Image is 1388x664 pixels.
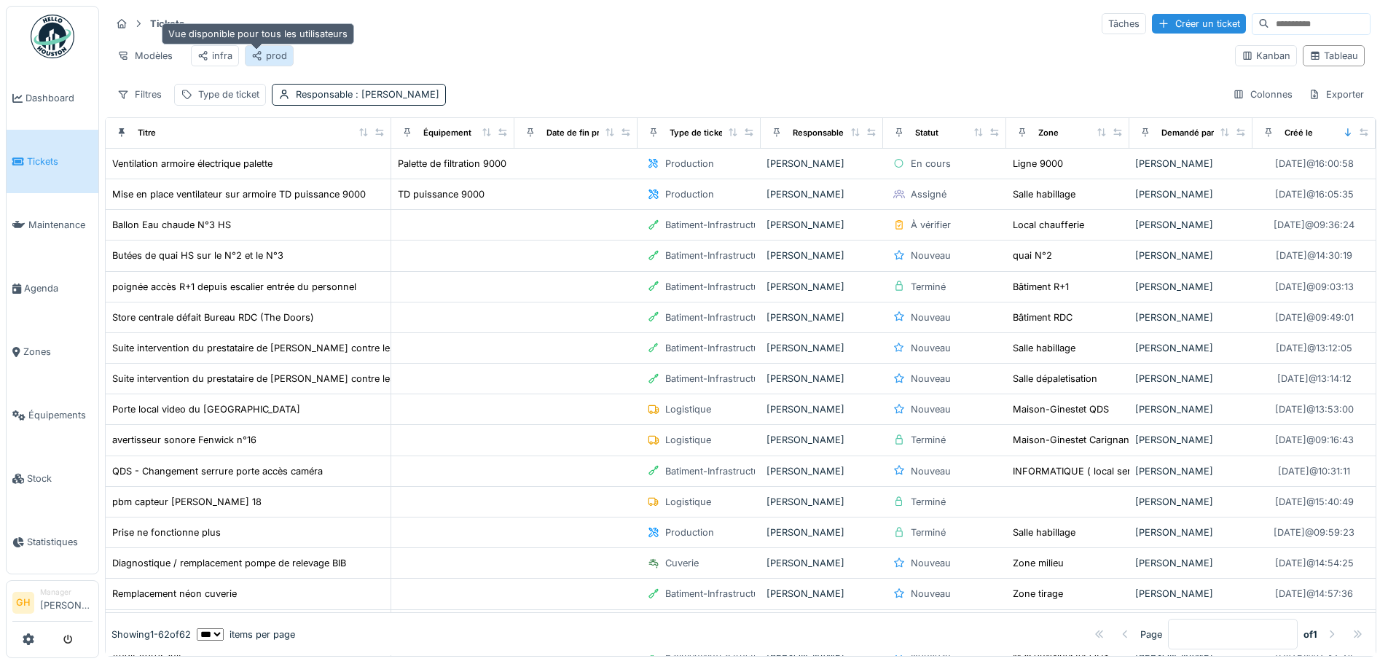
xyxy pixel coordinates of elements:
strong: Tickets [144,17,190,31]
span: Agenda [24,281,93,295]
div: Maison-Ginestet Carignan [1013,433,1129,447]
div: Nouveau [911,310,951,324]
div: quai N°2 [1013,249,1052,262]
div: Terminé [911,495,946,509]
div: Local chaufferie [1013,218,1084,232]
div: Terminé [911,433,946,447]
div: [PERSON_NAME] [766,341,878,355]
span: Dashboard [26,91,93,105]
div: Type de ticket [670,127,726,139]
div: [PERSON_NAME] [766,433,878,447]
div: Porte local video du [GEOGRAPHIC_DATA] [112,402,300,416]
div: Type de ticket [198,87,259,101]
span: Équipements [28,408,93,422]
div: En cours [911,157,951,171]
div: Nouveau [911,249,951,262]
div: Batiment-Infrastructure [665,464,768,478]
div: [PERSON_NAME] [766,280,878,294]
div: Nouveau [911,341,951,355]
div: [PERSON_NAME] [766,157,878,171]
div: Maison-Ginestet QDS [1013,402,1109,416]
div: [PERSON_NAME] [1135,464,1247,478]
div: Créé le [1285,127,1313,139]
div: [DATE] @ 16:05:35 [1275,187,1354,201]
div: Diagnostique / remplacement pompe de relevage BIB [112,556,346,570]
img: Badge_color-CXgf-gQk.svg [31,15,74,58]
div: Remplacement néon cuverie [112,587,237,601]
div: [DATE] @ 09:49:01 [1275,310,1354,324]
div: Nouveau [911,464,951,478]
a: Maintenance [7,193,98,257]
div: [PERSON_NAME] [766,464,878,478]
div: [PERSON_NAME] [1135,556,1247,570]
div: Titre [138,127,156,139]
div: Suite intervention du prestataire de [PERSON_NAME] contre les nuisibles [112,372,437,386]
div: [DATE] @ 10:31:11 [1278,464,1350,478]
div: Suite intervention du prestataire de [PERSON_NAME] contre les nuisibles [112,341,437,355]
div: Batiment-Infrastructure [665,587,768,601]
div: [PERSON_NAME] [1135,310,1247,324]
div: [DATE] @ 14:54:25 [1275,556,1354,570]
div: Filtres [111,84,168,105]
div: Nouveau [911,372,951,386]
div: Nouveau [911,587,951,601]
div: Créer un ticket [1152,14,1246,34]
span: Maintenance [28,218,93,232]
div: Batiment-Infrastructure [665,218,768,232]
div: Ventilation armoire électrique palette [112,157,272,171]
div: [DATE] @ 13:12:05 [1276,341,1352,355]
div: Batiment-Infrastructure [665,341,768,355]
a: Tickets [7,130,98,193]
div: Nouveau [911,402,951,416]
a: GH Manager[PERSON_NAME] [12,587,93,622]
div: Logistique [665,402,711,416]
div: [PERSON_NAME] [766,526,878,539]
div: Statut [915,127,938,139]
div: Ballon Eau chaude N°3 HS [112,218,231,232]
div: Batiment-Infrastructure [665,372,768,386]
div: [PERSON_NAME] [766,587,878,601]
span: Zones [23,345,93,359]
div: [PERSON_NAME] [1135,587,1247,601]
div: [PERSON_NAME] [766,372,878,386]
div: Batiment-Infrastructure [665,280,768,294]
div: Nouveau [911,556,951,570]
li: [PERSON_NAME] [40,587,93,618]
div: Bâtiment R+1 [1013,280,1069,294]
div: Production [665,526,714,539]
div: [PERSON_NAME] [1135,526,1247,539]
div: [PERSON_NAME] [1135,280,1247,294]
div: Modèles [111,45,179,66]
div: Manager [40,587,93,598]
div: Terminé [911,280,946,294]
div: QDS - Changement serrure porte accès caméra [112,464,323,478]
div: TD puissance 9000 [398,187,485,201]
li: GH [12,592,34,614]
div: Responsable [296,87,439,101]
div: Prise ne fonctionne plus [112,526,221,539]
div: Salle habillage [1013,341,1075,355]
div: Colonnes [1226,84,1299,105]
div: infra [197,49,232,63]
div: [DATE] @ 13:14:12 [1277,372,1352,386]
div: Production [665,157,714,171]
div: [PERSON_NAME] [1135,187,1247,201]
div: Zone [1038,127,1059,139]
a: Agenda [7,257,98,320]
div: [PERSON_NAME] [1135,372,1247,386]
div: [PERSON_NAME] [766,310,878,324]
a: Dashboard [7,66,98,130]
div: Showing 1 - 62 of 62 [111,628,191,641]
div: Store centrale défait Bureau RDC (The Doors) [112,310,314,324]
div: [DATE] @ 13:53:00 [1275,402,1354,416]
div: INFORMATIQUE ( local serveur/bureau) [1013,464,1189,478]
div: Exporter [1302,84,1371,105]
div: Salle dépaletisation [1013,372,1097,386]
div: Bâtiment RDC [1013,310,1073,324]
div: Production [665,187,714,201]
div: Logistique [665,495,711,509]
div: [DATE] @ 15:40:49 [1275,495,1354,509]
span: Stock [27,472,93,485]
span: Tickets [27,155,93,168]
div: avertisseur sonore Fenwick n°16 [112,433,256,447]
